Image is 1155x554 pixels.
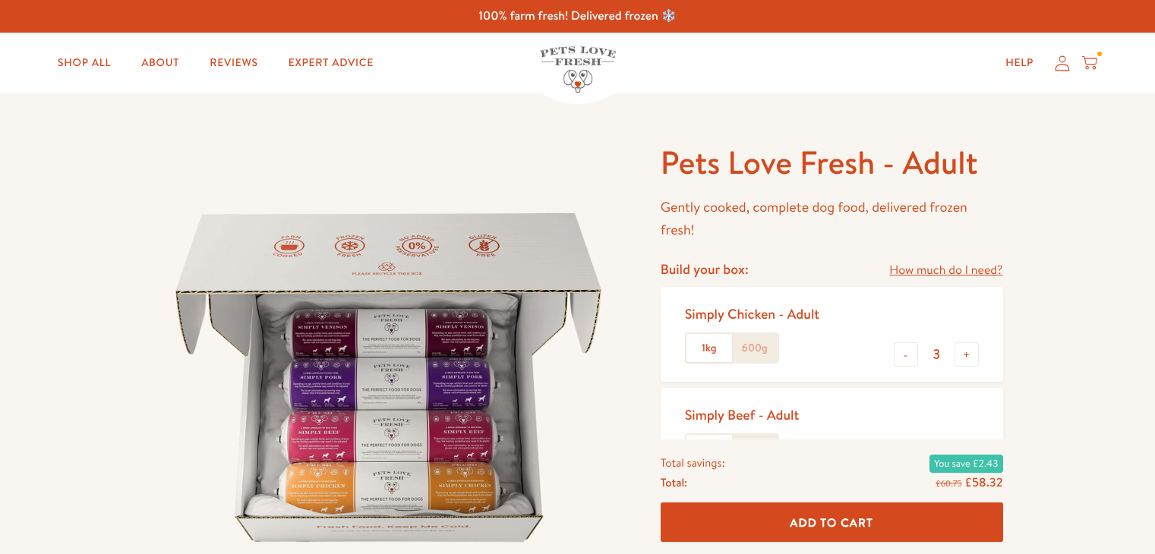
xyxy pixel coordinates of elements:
label: 600g [732,334,778,363]
a: Help [993,48,1046,78]
button: - [894,342,918,367]
div: Simply Beef - Adult [685,406,800,423]
label: 1kg [686,435,732,464]
a: About [129,48,191,78]
a: Reviews [197,48,270,78]
s: £60.75 [936,477,961,489]
span: Add To Cart [790,514,873,530]
img: Pets Love Fresh [540,46,616,93]
span: Total savings: [661,452,725,472]
a: How much do I need? [889,260,1002,281]
span: You save £2.43 [929,454,1002,472]
span: £58.32 [964,474,1002,490]
a: Expert Advice [276,48,386,78]
div: Simply Chicken - Adult [685,305,819,323]
h4: Build your box: [661,260,749,278]
label: 1kg [686,334,732,363]
button: Add To Cart [661,502,1003,543]
a: Shop All [46,48,123,78]
h1: Pets Love Fresh - Adult [661,142,1003,184]
button: + [955,342,979,367]
label: 600g [732,435,778,464]
span: Total: [661,472,687,492]
p: Gently cooked, complete dog food, delivered frozen fresh! [661,196,1003,242]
